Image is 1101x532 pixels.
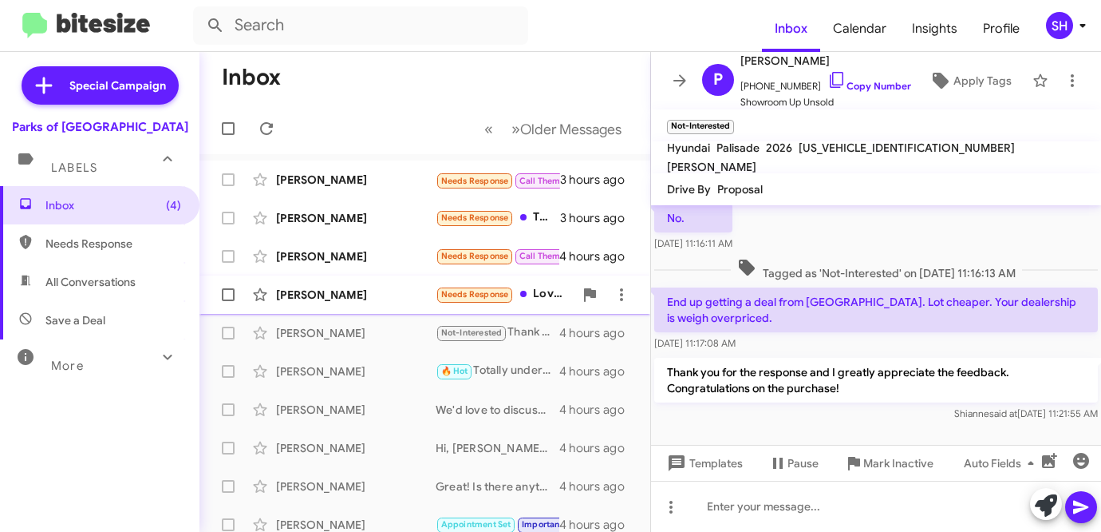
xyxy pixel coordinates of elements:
span: » [511,119,520,139]
span: 🔥 Hot [441,366,468,376]
div: [PERSON_NAME] [276,172,436,188]
span: Needs Response [441,212,509,223]
div: 3 hours ago [560,172,637,188]
h1: Inbox [222,65,281,90]
span: Older Messages [520,121,622,138]
span: Needs Response [441,176,509,186]
span: P [713,67,723,93]
span: 2026 [766,141,792,155]
a: Special Campaign [22,66,179,105]
span: [PERSON_NAME] [667,160,756,174]
span: All Conversations [45,274,136,290]
span: Shianne [DATE] 11:21:55 AM [954,407,1098,419]
a: Calendar [820,6,899,52]
a: Inbox [762,6,820,52]
button: Pause [756,449,831,478]
div: 4 hours ago [559,440,637,456]
div: [PERSON_NAME] [276,440,436,456]
span: Drive By [667,182,711,197]
div: 4 hours ago [559,248,637,264]
span: Call Them [519,251,561,261]
div: [PERSON_NAME] [276,325,436,341]
div: Great! Is there anything I can do on my end to earn your business? [436,478,559,494]
button: Auto Fields [951,449,1053,478]
div: SH [1046,12,1073,39]
div: Parks of [GEOGRAPHIC_DATA] [12,119,188,135]
div: 4 hours ago [559,402,637,418]
span: Auto Fields [964,449,1040,478]
span: Important [522,519,563,530]
div: [PERSON_NAME] [276,248,436,264]
span: Showroom Up Unsold [740,94,911,110]
p: Thank you for the response and I greatly appreciate the feedback. Congratulations on the purchase! [654,358,1098,403]
button: Next [502,113,631,145]
span: Inbox [45,197,181,213]
span: [US_VEHICLE_IDENTIFICATION_NUMBER] [799,141,1015,155]
button: SH [1032,12,1083,39]
span: (4) [166,197,181,213]
nav: Page navigation example [476,113,631,145]
div: Totally understand! We’d love to revisit the deal with you — every month new incentives and progr... [436,362,559,380]
span: Save a Deal [45,312,105,328]
span: More [51,359,84,373]
span: Not-Interested [441,328,503,338]
a: Profile [970,6,1032,52]
a: Copy Number [827,80,911,92]
span: [PERSON_NAME] [740,51,911,70]
span: said at [989,407,1017,419]
div: Thanks ! [436,208,560,227]
input: Search [193,6,528,45]
div: 4 hours ago [559,478,637,494]
div: [PERSON_NAME] [276,402,436,418]
span: Call Them [519,176,561,186]
span: Palisade [716,141,760,155]
span: Labels [51,161,97,175]
button: Mark Inactive [831,449,946,478]
div: I can call now if that works [436,247,559,265]
button: Apply Tags [915,66,1024,95]
div: Hi, [PERSON_NAME]. [PERSON_NAME] here - [PERSON_NAME]'s assistant. We hope you feel better soon a... [436,440,559,456]
span: Pause [787,449,819,478]
div: 4 hours ago [559,325,637,341]
div: Thank you for the response and I greatly appreciate the feedback. Congratulations on the purchase! [436,324,559,342]
div: [PERSON_NAME] [276,363,436,379]
p: No. [654,204,732,232]
button: Templates [651,449,756,478]
span: Mark Inactive [863,449,933,478]
div: We'd love to discuss every possible option for you on this vehicle. Did you have time to stop in ... [436,402,559,418]
div: Love it! [436,285,574,304]
span: Tagged as 'Not-Interested' on [DATE] 11:16:13 AM [731,258,1022,281]
span: Appointment Set [441,519,511,530]
span: Apply Tags [953,66,1012,95]
span: Templates [664,449,743,478]
p: End up getting a deal from [GEOGRAPHIC_DATA]. Lot cheaper. Your dealership is weigh overpriced. [654,288,1098,332]
div: [PERSON_NAME] [276,287,436,303]
span: [PHONE_NUMBER] [740,70,911,94]
div: [PERSON_NAME] [276,478,436,494]
a: Insights [899,6,970,52]
span: Proposal [717,182,763,197]
div: 3 hours ago [560,210,637,226]
div: 4 hours ago [559,363,637,379]
span: Hyundai [667,141,710,155]
span: Needs Response [441,289,509,300]
button: Previous [475,113,503,145]
div: [PERSON_NAME] [276,210,436,226]
div: I see there is a certified pre owned 2021 F150 Tremor, can I get an OTD price and more info on th... [436,169,560,189]
span: Needs Response [45,236,181,252]
span: « [484,119,493,139]
span: [DATE] 11:16:11 AM [654,237,732,249]
span: Needs Response [441,251,509,261]
span: [DATE] 11:17:08 AM [654,337,736,349]
small: Not-Interested [667,120,734,134]
span: Special Campaign [69,77,166,93]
